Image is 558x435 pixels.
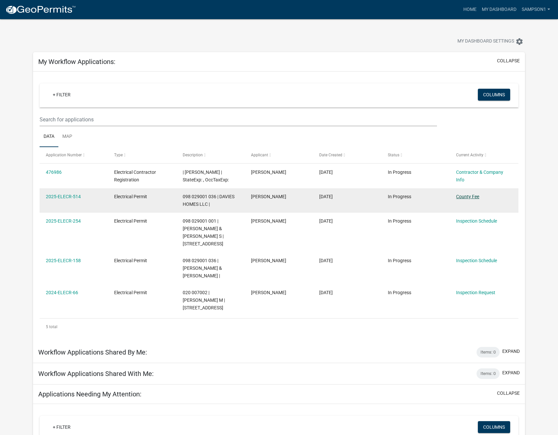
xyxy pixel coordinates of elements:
[251,290,286,295] span: Sammy Sampson
[382,147,450,163] datatable-header-cell: Status
[183,170,229,182] span: | Sammy Sampson | StateExp: , OccTaxExp:
[497,57,520,64] button: collapse
[456,194,479,199] a: County Fee
[183,290,225,310] span: 020 007002 | BROWN PHILLIP M | 11 Willowick Drive
[515,38,523,46] i: settings
[251,218,286,224] span: Sammy Sampson
[251,153,268,157] span: Applicant
[114,290,147,295] span: Electrical Permit
[502,348,520,355] button: expand
[251,258,286,263] span: Sammy Sampson
[114,218,147,224] span: Electrical Permit
[38,370,154,378] h5: Workflow Applications Shared With Me:
[40,319,519,335] div: 5 total
[450,147,518,163] datatable-header-cell: Current Activity
[251,170,286,175] span: Sammy Sampson
[176,147,244,163] datatable-header-cell: Description
[388,194,411,199] span: In Progress
[46,194,81,199] a: 2025-ELECR-514
[40,147,108,163] datatable-header-cell: Application Number
[183,153,203,157] span: Description
[319,194,333,199] span: 09/11/2025
[477,368,500,379] div: Items: 0
[58,126,76,147] a: Map
[388,170,411,175] span: In Progress
[319,153,342,157] span: Date Created
[388,218,411,224] span: In Progress
[183,218,224,246] span: 098 029001 001 | DAVIES JOHN R & RUTHANN S | 171 HARMONY BAY DR
[114,153,123,157] span: Type
[40,113,437,126] input: Search for applications
[47,421,76,433] a: + Filter
[477,347,500,357] div: Items: 0
[245,147,313,163] datatable-header-cell: Applicant
[46,290,78,295] a: 2024-ELECR-66
[456,153,483,157] span: Current Activity
[183,258,222,278] span: 098 029001 036 | DAVIES JOHN R & RUTHANN |
[46,153,82,157] span: Application Number
[46,218,81,224] a: 2025-ELECR-254
[456,258,497,263] a: Inspection Schedule
[40,126,58,147] a: Data
[478,89,510,101] button: Columns
[38,348,147,356] h5: Workflow Applications Shared By Me:
[114,194,147,199] span: Electrical Permit
[457,38,514,46] span: My Dashboard Settings
[456,218,497,224] a: Inspection Schedule
[38,58,115,66] h5: My Workflow Applications:
[319,258,333,263] span: 03/18/2025
[33,72,525,341] div: collapse
[114,170,156,182] span: Electrical Contractor Registration
[46,170,62,175] a: 476986
[388,290,411,295] span: In Progress
[46,258,81,263] a: 2025-ELECR-158
[461,3,479,16] a: Home
[183,194,234,207] span: 098 029001 036 | DAVIES HOMES LLC |
[452,35,529,48] button: My Dashboard Settingssettings
[478,421,510,433] button: Columns
[38,390,141,398] h5: Applications Needing My Attention:
[497,390,520,397] button: collapse
[108,147,176,163] datatable-header-cell: Type
[251,194,286,199] span: Sammy Sampson
[456,290,495,295] a: Inspection Request
[456,170,503,182] a: Contractor & Company Info
[388,153,399,157] span: Status
[319,290,333,295] span: 02/05/2024
[319,170,333,175] span: 09/11/2025
[479,3,519,16] a: My Dashboard
[313,147,381,163] datatable-header-cell: Date Created
[388,258,411,263] span: In Progress
[502,369,520,376] button: expand
[519,3,553,16] a: Sampson1
[319,218,333,224] span: 05/21/2025
[114,258,147,263] span: Electrical Permit
[47,89,76,101] a: + Filter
